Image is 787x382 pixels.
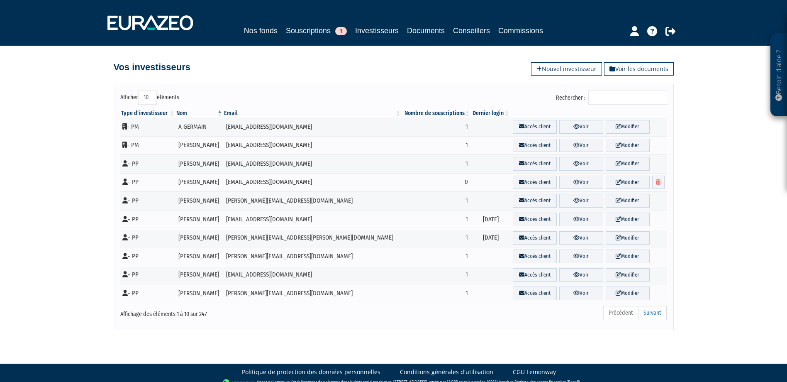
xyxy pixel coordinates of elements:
td: - PP [120,284,175,303]
a: Accès client [513,250,557,263]
td: [PERSON_NAME] [175,247,224,266]
td: 1 [402,229,471,247]
a: Modifier [606,231,650,245]
td: [DATE] [471,210,510,229]
td: [EMAIL_ADDRESS][DOMAIN_NAME] [223,266,402,284]
th: Type d'investisseur : activer pour trier la colonne par ordre croissant [120,109,175,118]
td: [PERSON_NAME] [175,229,224,247]
a: Modifier [606,120,650,134]
td: [PERSON_NAME][EMAIL_ADDRESS][DOMAIN_NAME] [223,191,402,210]
td: [EMAIL_ADDRESS][DOMAIN_NAME] [223,136,402,155]
a: Conseillers [453,25,490,37]
td: [DATE] [471,229,510,247]
td: - PP [120,210,175,229]
a: Voir [559,250,603,263]
a: Politique de protection des données personnelles [242,368,380,376]
td: [PERSON_NAME] [175,266,224,284]
a: Accès client [513,120,557,134]
a: Accès client [513,157,557,171]
select: Afficheréléments [138,91,157,105]
label: Afficher éléments [120,91,179,105]
a: Accès client [513,139,557,152]
td: [PERSON_NAME][EMAIL_ADDRESS][PERSON_NAME][DOMAIN_NAME] [223,229,402,247]
td: - PP [120,229,175,247]
td: [PERSON_NAME] [175,154,224,173]
a: Souscriptions1 [286,25,347,37]
td: 1 [402,210,471,229]
a: Modifier [606,268,650,282]
td: 1 [402,266,471,284]
th: Email : activer pour trier la colonne par ordre croissant [223,109,402,118]
a: Accès client [513,213,557,226]
td: 0 [402,173,471,192]
h4: Vos investisseurs [114,62,190,72]
a: Accès client [513,268,557,282]
a: Accès client [513,176,557,189]
a: Modifier [606,250,650,263]
a: Voir [559,157,603,171]
p: Besoin d'aide ? [774,38,784,113]
td: - PP [120,154,175,173]
a: Voir [559,139,603,152]
div: Affichage des éléments 1 à 10 sur 247 [120,305,341,318]
a: Nouvel investisseur [531,62,602,76]
label: Rechercher : [556,91,667,105]
td: [PERSON_NAME][EMAIL_ADDRESS][DOMAIN_NAME] [223,247,402,266]
a: Voir [559,194,603,208]
td: [PERSON_NAME] [175,210,224,229]
img: 1732889491-logotype_eurazeo_blanc_rvb.png [107,15,193,30]
input: Rechercher : [588,91,667,105]
a: Voir [559,213,603,226]
td: 1 [402,154,471,173]
td: [PERSON_NAME] [175,191,224,210]
th: Nombre de souscriptions : activer pour trier la colonne par ordre croissant [402,109,471,118]
a: Investisseurs [355,25,399,38]
td: [PERSON_NAME][EMAIL_ADDRESS][DOMAIN_NAME] [223,284,402,303]
a: Accès client [513,194,557,208]
td: 1 [402,118,471,136]
td: - PP [120,173,175,192]
th: Nom : activer pour trier la colonne par ordre d&eacute;croissant [175,109,224,118]
td: 1 [402,191,471,210]
a: Modifier [606,157,650,171]
td: [EMAIL_ADDRESS][DOMAIN_NAME] [223,210,402,229]
td: - PP [120,191,175,210]
a: Voir [559,268,603,282]
a: Voir [559,231,603,245]
td: A GERMAIN [175,118,224,136]
td: - PP [120,266,175,284]
a: Documents [407,25,445,37]
a: Modifier [606,194,650,208]
td: [PERSON_NAME] [175,173,224,192]
a: Modifier [606,213,650,226]
a: Voir les documents [604,62,674,76]
a: Voir [559,120,603,134]
td: [EMAIL_ADDRESS][DOMAIN_NAME] [223,118,402,136]
a: Voir [559,176,603,189]
a: Conditions générales d'utilisation [400,368,493,376]
a: Voir [559,286,603,300]
a: Accès client [513,231,557,245]
td: [PERSON_NAME] [175,136,224,155]
a: Modifier [606,286,650,300]
td: 1 [402,284,471,303]
th: &nbsp; [510,109,667,118]
a: Modifier [606,139,650,152]
td: - PM [120,118,175,136]
a: CGU Lemonway [513,368,556,376]
th: Dernier login : activer pour trier la colonne par ordre croissant [471,109,510,118]
td: - PM [120,136,175,155]
td: [EMAIL_ADDRESS][DOMAIN_NAME] [223,173,402,192]
span: 1 [335,27,347,35]
td: - PP [120,247,175,266]
td: 1 [402,136,471,155]
td: [PERSON_NAME] [175,284,224,303]
a: Nos fonds [244,25,278,37]
a: Modifier [606,176,650,189]
td: [EMAIL_ADDRESS][DOMAIN_NAME] [223,154,402,173]
a: Commissions [498,25,543,37]
a: Suivant [638,306,667,320]
td: 1 [402,247,471,266]
a: Accès client [513,286,557,300]
a: Supprimer [652,176,665,189]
